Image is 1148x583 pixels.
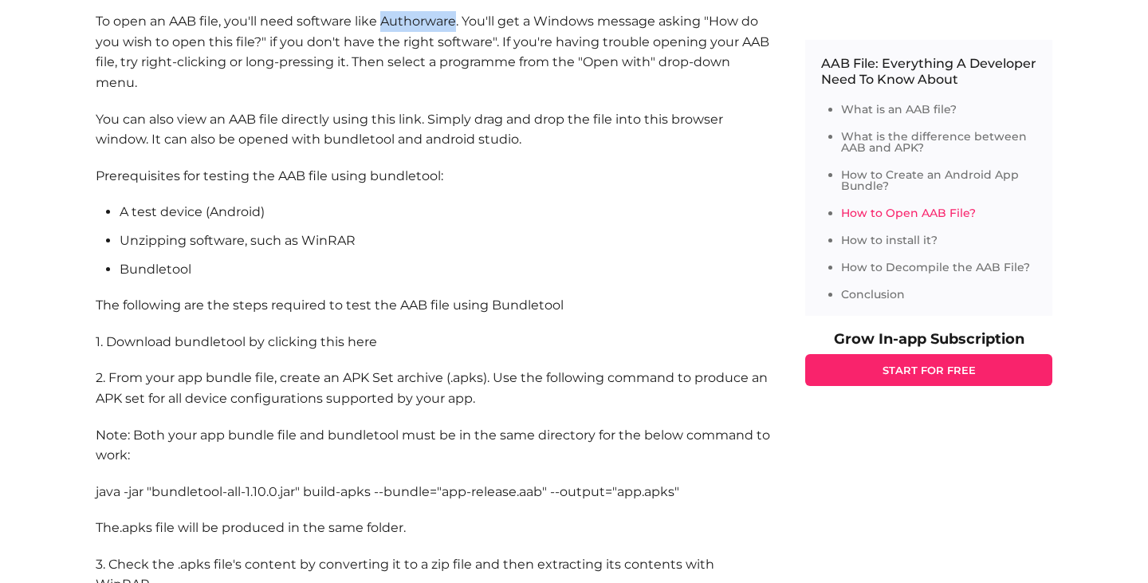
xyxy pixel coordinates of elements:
[96,368,773,408] p: 2. From your app bundle file, create an APK Set archive (.apks). Use the following command to pro...
[841,167,1019,193] a: How to Create an Android App Bundle?
[120,202,773,223] li: A test device (Android)
[841,233,938,247] a: How to install it?
[120,230,773,251] li: Unzipping software, such as WinRAR
[841,102,957,116] a: What is an AAB file?
[841,260,1030,274] a: How to Decompile the AAB File?
[821,56,1036,88] p: AAB File: Everything A Developer Need To Know About
[96,332,773,353] p: 1. Download bundletool by clicking this here
[841,129,1027,155] a: What is the difference between AAB and APK?
[96,11,773,93] p: To open an AAB file, you'll need software like Authorware. You'll get a Windows message asking "H...
[841,206,976,220] a: How to Open AAB File?
[805,332,1052,346] p: Grow In-app Subscription
[841,287,905,301] a: Conclusion
[96,482,773,502] p: java -jar "bundletool-all-1.10.0.jar" build-apks --bundle="app-release.aab" --output="app.apks"
[96,295,773,316] p: The following are the steps required to test the AAB file using Bundletool
[120,259,773,280] li: Bundletool
[805,354,1052,386] a: START FOR FREE
[96,109,773,150] p: You can also view an AAB file directly using this link. Simply drag and drop the file into this b...
[96,425,773,466] p: Note: Both your app bundle file and bundletool must be in the same directory for the below comman...
[96,166,773,187] p: Prerequisites for testing the AAB file using bundletool:
[96,518,773,538] p: The.apks file will be produced in the same folder.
